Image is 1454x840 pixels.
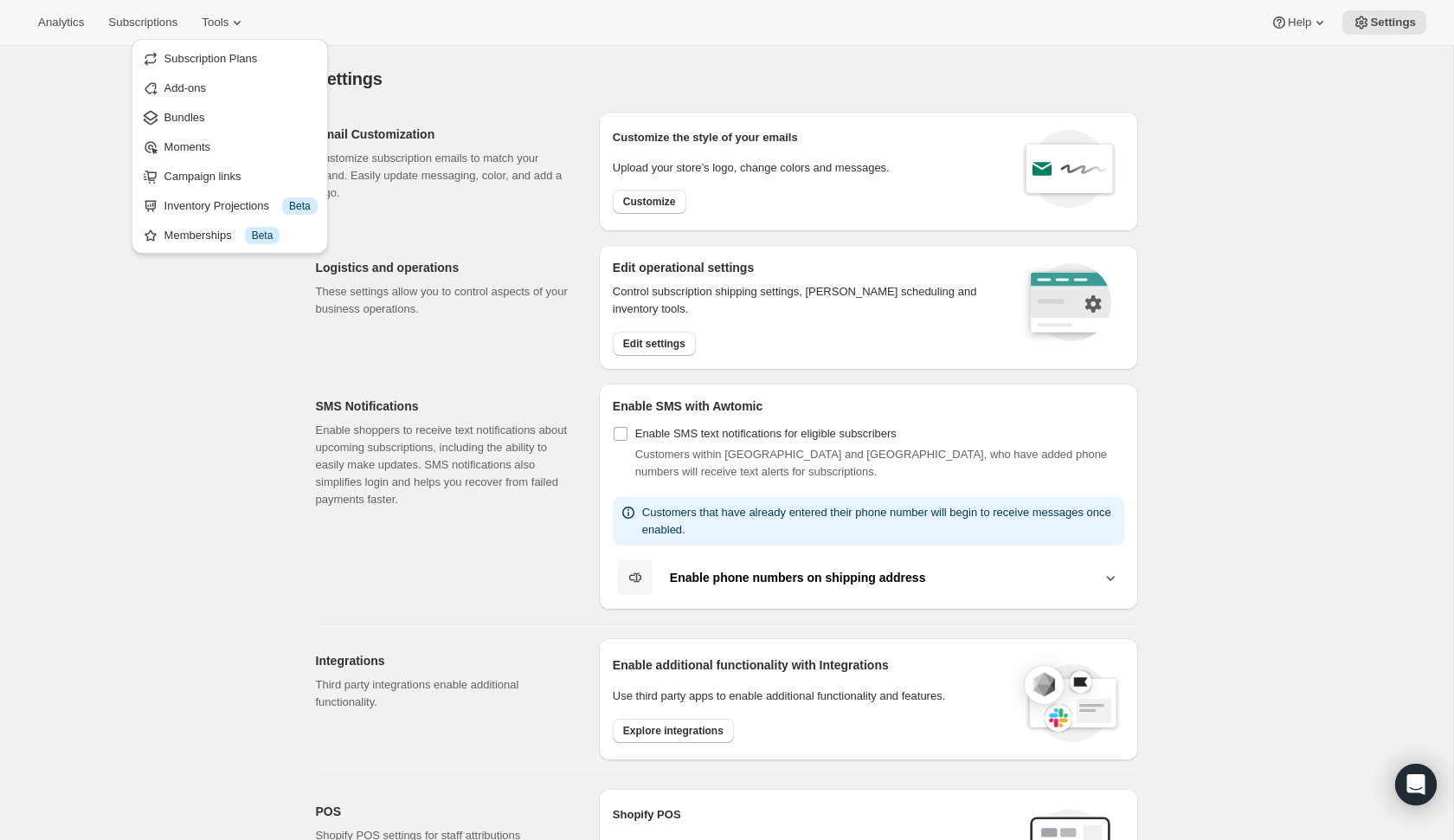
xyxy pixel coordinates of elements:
[613,719,734,743] button: Explore integrations
[289,199,311,213] span: Beta
[316,422,571,508] p: Enable shoppers to receive text notifications about upcoming subscriptions, including the ability...
[164,81,206,94] span: Add-ons
[613,129,798,146] p: Customize the style of your emails
[137,221,323,249] button: Memberships
[316,259,571,276] h2: Logistics and operations
[137,132,323,160] button: Moments
[670,571,926,585] b: Enable phone numbers on shipping address
[613,190,686,214] button: Customize
[316,652,571,669] h2: Integrations
[137,74,323,101] button: Add-ons
[202,16,228,29] span: Tools
[252,229,273,242] span: Beta
[28,10,94,35] button: Analytics
[316,676,571,711] p: Third party integrations enable additional functionality.
[613,688,1007,705] p: Use third party apps to enable additional functionality and features.
[316,69,383,88] span: Settings
[164,197,318,215] div: Inventory Projections
[613,283,1000,318] p: Control subscription shipping settings, [PERSON_NAME] scheduling and inventory tools.
[164,170,241,183] span: Campaign links
[164,227,318,244] div: Memberships
[623,337,685,351] span: Edit settings
[137,191,323,219] button: Inventory Projections
[316,397,571,415] h2: SMS Notifications
[164,111,205,124] span: Bundles
[623,724,724,738] span: Explore integrations
[1260,10,1339,35] button: Help
[108,16,177,29] span: Subscriptions
[613,259,1000,276] h2: Edit operational settings
[164,52,258,65] span: Subscription Plans
[137,103,323,131] button: Bundles
[613,559,1124,596] button: Enable phone numbers on shipping address
[1370,16,1416,29] span: Settings
[642,504,1117,539] p: Customers that have already entered their phone number will begin to receive messages once enabled.
[613,159,890,177] p: Upload your store’s logo, change colors and messages.
[635,427,897,440] span: Enable SMS text notifications for eligible subscribers
[137,44,323,72] button: Subscription Plans
[164,140,210,153] span: Moments
[316,126,571,143] h2: Email Customization
[613,806,1015,824] h2: Shopify POS
[613,397,1124,415] h2: Enable SMS with Awtomic
[191,10,256,35] button: Tools
[38,16,84,29] span: Analytics
[635,448,1107,478] span: Customers within [GEOGRAPHIC_DATA] and [GEOGRAPHIC_DATA], who have added phone numbers will recei...
[613,656,1007,674] h2: Enable additional functionality with Integrations
[98,10,188,35] button: Subscriptions
[316,803,571,820] h2: POS
[613,332,696,356] button: Edit settings
[1288,16,1311,29] span: Help
[316,150,571,202] p: Customize subscription emails to match your brand. Easily update messaging, color, and add a logo.
[1342,10,1426,35] button: Settings
[1395,764,1437,805] div: Open Intercom Messenger
[137,162,323,190] button: Campaign links
[623,195,676,209] span: Customize
[316,283,571,318] p: These settings allow you to control aspects of your business operations.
